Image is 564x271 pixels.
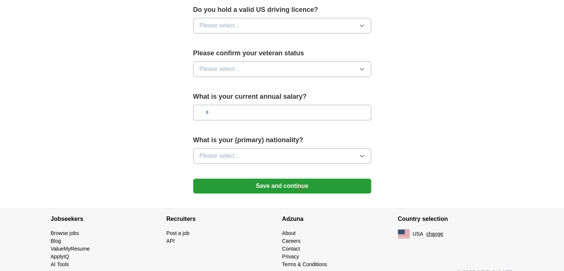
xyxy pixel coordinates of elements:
a: AI Tools [51,261,69,267]
button: Please select... [193,148,371,164]
a: Terms & Conditions [282,261,327,267]
a: Contact [282,246,300,252]
span: Please select... [199,65,240,74]
img: US flag [398,229,410,238]
a: API [166,238,175,244]
h4: Country selection [398,209,514,229]
a: Privacy [282,254,299,259]
label: Please confirm your veteran status [193,48,371,58]
a: Post a job [166,230,189,236]
a: ValueMyResume [51,246,90,252]
label: What is your (primary) nationality? [193,135,371,145]
label: What is your current annual salary? [193,92,371,102]
a: Browse jobs [51,230,79,236]
span: USA [413,230,423,238]
a: Blog [51,238,61,244]
span: Please select... [199,151,240,160]
button: Please select... [193,61,371,77]
a: About [282,230,296,236]
label: Do you hold a valid US driving licence? [193,5,371,15]
button: Save and continue [193,179,371,193]
a: Careers [282,238,301,244]
a: ApplyIQ [51,254,69,259]
button: Please select... [193,18,371,33]
span: Please select... [199,21,240,30]
button: change [426,230,443,238]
